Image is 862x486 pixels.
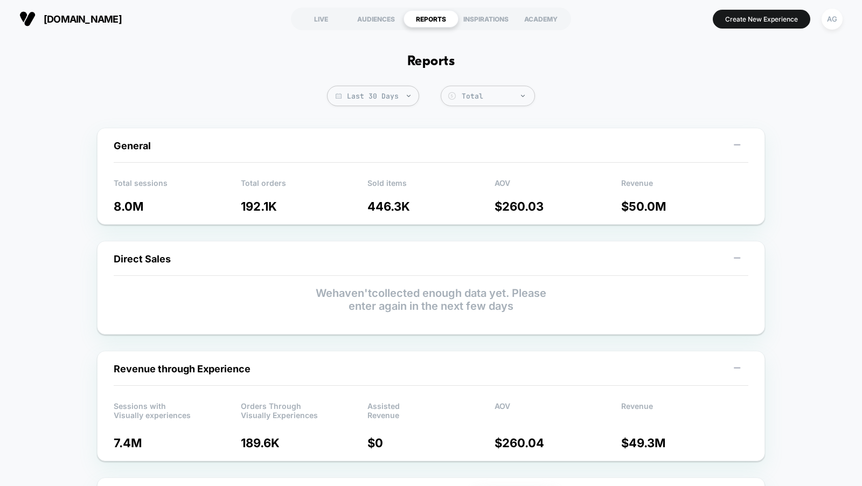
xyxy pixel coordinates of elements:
span: General [114,140,151,151]
img: calendar [336,93,342,99]
p: 189.6K [241,436,368,450]
p: $ 49.3M [621,436,748,450]
h1: Reports [407,54,455,70]
button: [DOMAIN_NAME] [16,10,125,27]
tspan: $ [450,93,453,99]
img: end [407,95,411,97]
div: REPORTS [404,10,458,27]
div: ACADEMY [513,10,568,27]
p: AOV [495,178,622,195]
p: 192.1K [241,199,368,213]
p: Sold items [367,178,495,195]
span: [DOMAIN_NAME] [44,13,122,25]
p: Revenue [621,178,748,195]
div: AUDIENCES [349,10,404,27]
div: LIVE [294,10,349,27]
img: Visually logo [19,11,36,27]
p: 8.0M [114,199,241,213]
p: $ 260.04 [495,436,622,450]
p: $ 50.0M [621,199,748,213]
span: Direct Sales [114,253,171,265]
div: AG [822,9,843,30]
span: Revenue through Experience [114,363,251,374]
p: $ 0 [367,436,495,450]
p: $ 260.03 [495,199,622,213]
p: Assisted Revenue [367,401,495,418]
p: AOV [495,401,622,418]
p: Orders Through Visually Experiences [241,401,368,418]
p: Total sessions [114,178,241,195]
div: INSPIRATIONS [458,10,513,27]
img: end [521,95,525,97]
button: AG [818,8,846,30]
p: 446.3K [367,199,495,213]
div: Total [462,92,529,101]
button: Create New Experience [713,10,810,29]
p: 7.4M [114,436,241,450]
p: Revenue [621,401,748,418]
span: Last 30 Days [327,86,419,106]
p: We haven't collected enough data yet. Please enter again in the next few days [114,287,748,313]
p: Total orders [241,178,368,195]
p: Sessions with Visually experiences [114,401,241,418]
